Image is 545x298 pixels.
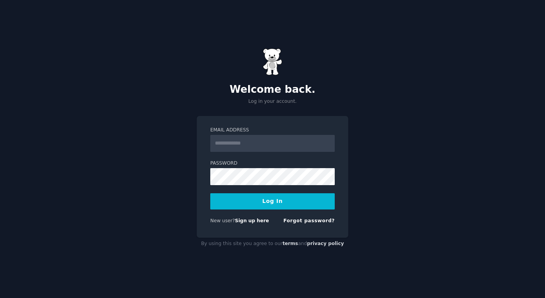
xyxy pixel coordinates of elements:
[210,127,335,134] label: Email Address
[197,83,348,96] h2: Welcome back.
[210,218,235,223] span: New user?
[307,241,344,246] a: privacy policy
[197,98,348,105] p: Log in your account.
[263,48,282,75] img: Gummy Bear
[210,160,335,167] label: Password
[210,193,335,209] button: Log In
[235,218,269,223] a: Sign up here
[197,238,348,250] div: By using this site you agree to our and
[283,241,298,246] a: terms
[283,218,335,223] a: Forgot password?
